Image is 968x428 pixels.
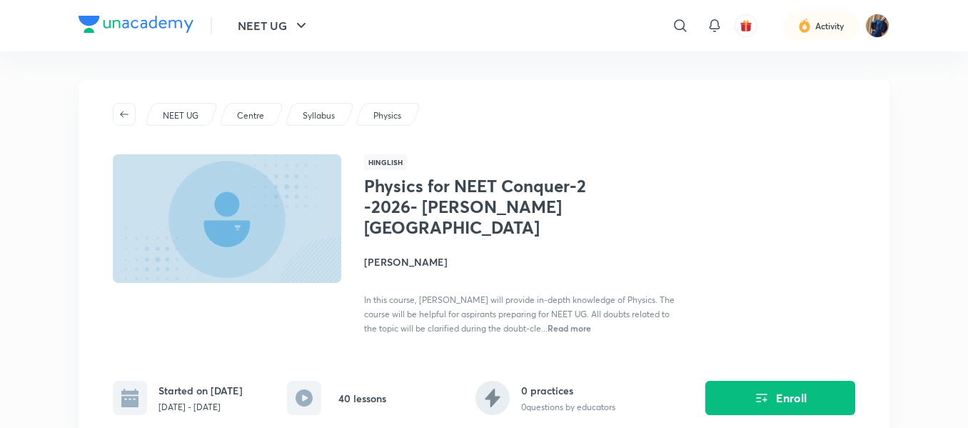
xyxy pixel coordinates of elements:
[158,383,243,398] h6: Started on [DATE]
[301,109,338,122] a: Syllabus
[521,383,615,398] h6: 0 practices
[111,153,343,284] img: Thumbnail
[548,322,591,334] span: Read more
[373,109,401,122] p: Physics
[158,401,243,414] p: [DATE] - [DATE]
[521,401,615,414] p: 0 questions by educators
[740,19,752,32] img: avatar
[798,17,811,34] img: activity
[229,11,318,40] button: NEET UG
[735,14,757,37] button: avatar
[364,294,675,334] span: In this course, [PERSON_NAME] will provide in-depth knowledge of Physics. The course will be help...
[865,14,889,38] img: Sudipto roy
[163,109,198,122] p: NEET UG
[237,109,264,122] p: Centre
[371,109,404,122] a: Physics
[364,176,598,237] h1: Physics for NEET Conquer-2 -2026- [PERSON_NAME][GEOGRAPHIC_DATA]
[235,109,267,122] a: Centre
[303,109,335,122] p: Syllabus
[338,391,386,406] h6: 40 lessons
[79,16,193,33] img: Company Logo
[364,254,684,269] h4: [PERSON_NAME]
[161,109,201,122] a: NEET UG
[364,154,407,170] span: Hinglish
[79,16,193,36] a: Company Logo
[705,381,855,415] button: Enroll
